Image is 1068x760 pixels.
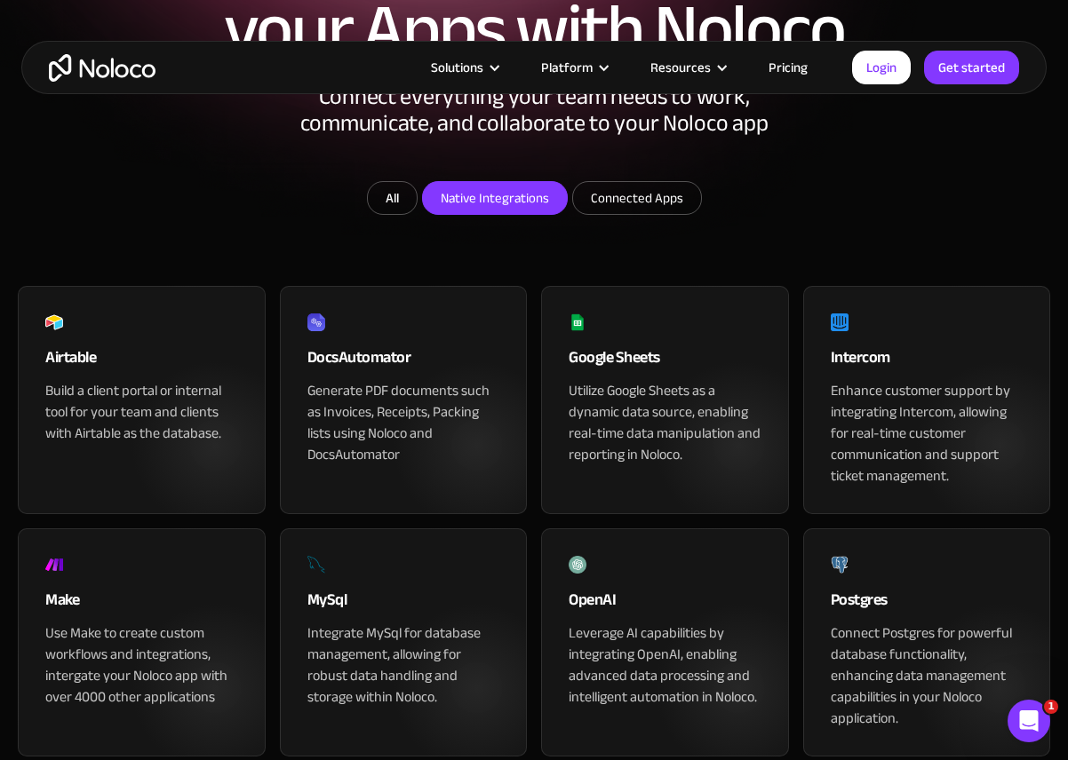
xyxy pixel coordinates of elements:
[803,528,1051,756] a: PostgresConnect Postgres for powerful database functionality, enhancing data management capabilit...
[280,528,528,756] a: MySqlIntegrate MySql for database management, allowing for robust data handling and storage withi...
[307,380,500,465] div: Generate PDF documents such as Invoices, Receipts, Packing lists using Noloco and DocsAutomator
[746,56,830,79] a: Pricing
[307,622,500,708] div: Integrate MySql for database management, allowing for robust data handling and storage within Nol...
[541,528,789,756] a: OpenAILeverage AI capabilities by integrating OpenAI, enabling advanced data processing and intel...
[18,528,266,756] a: MakeUse Make to create custom workflows and integrations, intergate your Noloco app with over 400...
[541,286,789,514] a: Google SheetsUtilize Google Sheets as a dynamic data source, enabling real-time data manipulation...
[569,344,761,380] div: Google Sheets
[650,56,711,79] div: Resources
[267,83,801,181] div: Connect everything your team needs to work, communicate, and collaborate to your Noloco app
[409,56,519,79] div: Solutions
[18,286,266,514] a: AirtableBuild a client portal or internal tool for your team and clients with Airtable as the dat...
[541,56,593,79] div: Platform
[179,181,889,219] form: Email Form
[1008,700,1050,742] iframe: Intercom live chat
[803,286,1051,514] a: IntercomEnhance customer support by integrating Intercom, allowing for real-time customer communi...
[49,54,155,82] a: home
[831,587,1024,622] div: Postgres
[628,56,746,79] div: Resources
[831,344,1024,380] div: Intercom
[831,380,1024,487] div: Enhance customer support by integrating Intercom, allowing for real-time customer communication a...
[45,344,238,380] div: Airtable
[45,587,238,622] div: Make
[519,56,628,79] div: Platform
[307,587,500,622] div: MySql
[367,181,418,215] a: All
[307,344,500,380] div: DocsAutomator
[45,622,238,708] div: Use Make to create custom workflows and integrations, intergate your Noloco app with over 4000 ot...
[569,622,761,708] div: Leverage AI capabilities by integrating OpenAI, enabling advanced data processing and intelligent...
[569,380,761,465] div: Utilize Google Sheets as a dynamic data source, enabling real-time data manipulation and reportin...
[852,51,911,84] a: Login
[431,56,483,79] div: Solutions
[831,622,1024,729] div: Connect Postgres for powerful database functionality, enhancing data management capabilities in y...
[924,51,1019,84] a: Get started
[1044,700,1058,714] span: 1
[280,286,528,514] a: DocsAutomatorGenerate PDF documents such as Invoices, Receipts, Packing lists using Noloco and Do...
[569,587,761,622] div: OpenAI
[45,380,238,444] div: Build a client portal or internal tool for your team and clients with Airtable as the database.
